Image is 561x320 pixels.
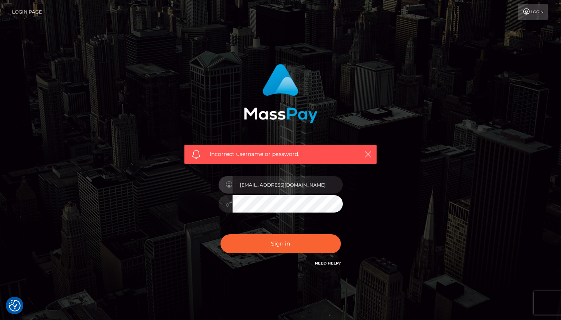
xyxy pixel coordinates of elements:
a: Need Help? [315,261,341,266]
img: Revisit consent button [9,300,21,311]
button: Sign in [221,234,341,253]
a: Login Page [12,4,42,20]
img: MassPay Login [244,64,318,123]
span: Incorrect username or password. [210,150,351,158]
input: Username... [233,176,343,194]
button: Consent Preferences [9,300,21,311]
a: Login [518,4,548,20]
